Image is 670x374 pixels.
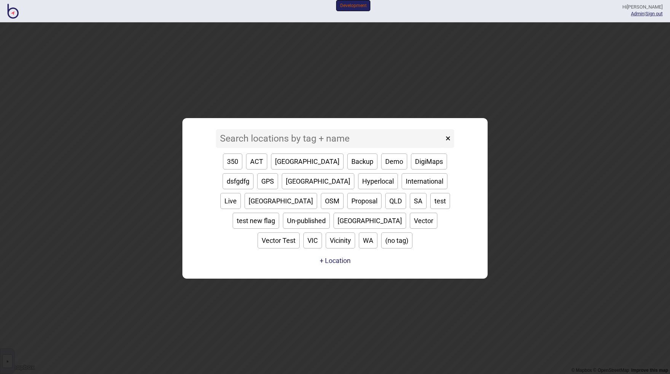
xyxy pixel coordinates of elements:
button: [GEOGRAPHIC_DATA] [245,193,317,209]
button: 350 [223,153,242,169]
button: [GEOGRAPHIC_DATA] [282,173,354,189]
button: Hyperlocal [358,173,398,189]
a: + Location [318,254,352,267]
button: Un-published [283,213,330,229]
button: Vector Test [258,232,300,248]
button: [GEOGRAPHIC_DATA] [334,213,406,229]
button: SA [410,193,427,209]
button: Demo [381,153,407,169]
button: GPS [257,173,278,189]
img: BindiMaps CMS [7,4,19,19]
button: Backup [347,153,377,169]
input: Search locations by tag + name [216,129,444,148]
button: Sign out [645,11,663,16]
button: × [442,129,454,148]
button: International [402,173,447,189]
a: Admin [631,11,644,16]
button: ACT [246,153,267,169]
button: [GEOGRAPHIC_DATA] [271,153,344,169]
button: test [430,193,450,209]
button: DigiMaps [411,153,447,169]
button: Vicinity [326,232,355,248]
button: VIC [303,232,322,248]
button: Proposal [347,193,382,209]
button: Live [220,193,241,209]
span: | [631,11,645,16]
button: dsfgdfg [223,173,253,189]
button: WA [359,232,377,248]
button: QLD [385,193,406,209]
button: (no tag) [381,232,412,248]
button: Vector [410,213,437,229]
button: test new flag [233,213,279,229]
div: Hi [PERSON_NAME] [622,4,663,10]
button: OSM [321,193,344,209]
button: + Location [320,257,351,264]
